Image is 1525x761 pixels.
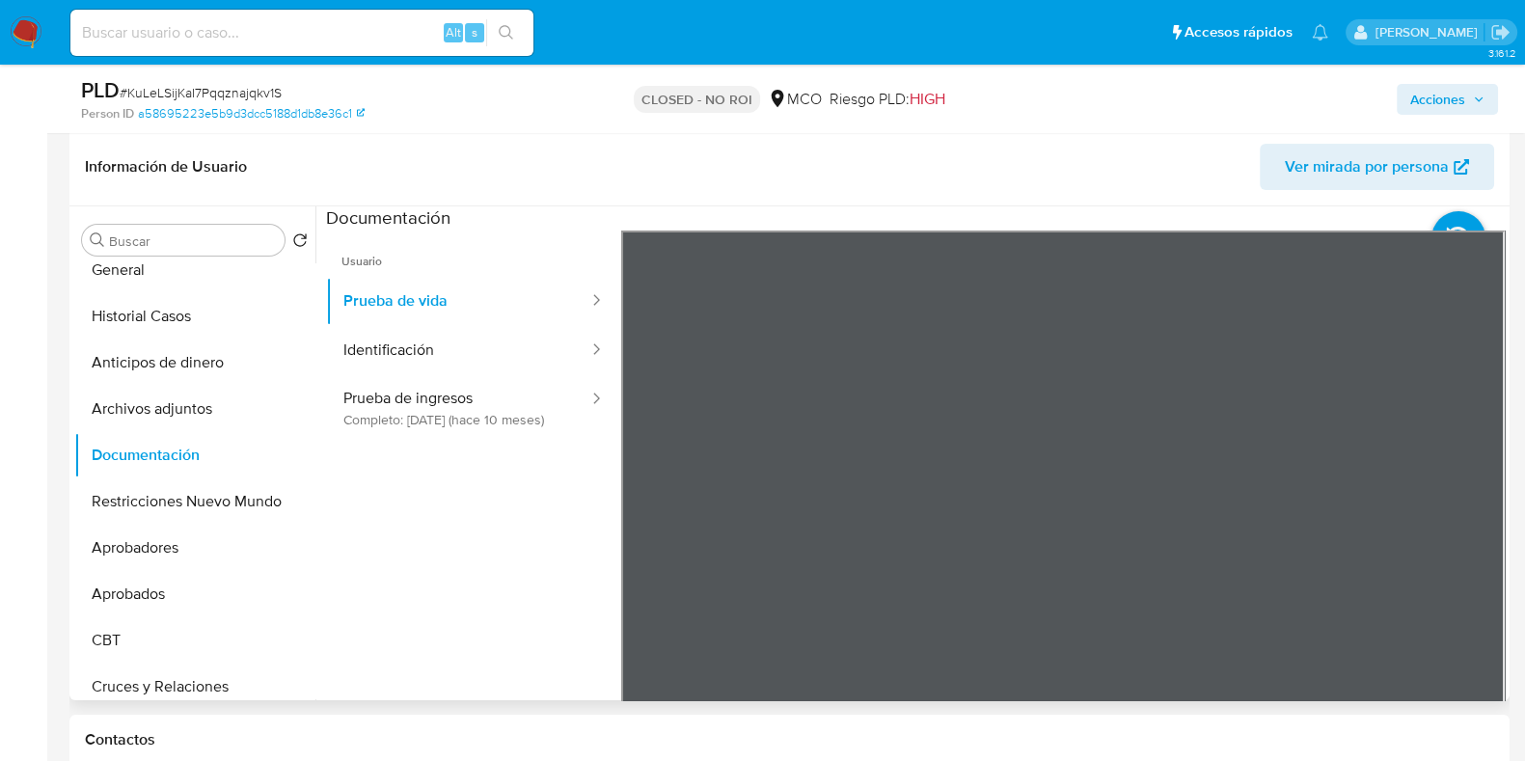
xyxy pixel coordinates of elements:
button: Historial Casos [74,293,315,340]
button: Anticipos de dinero [74,340,315,386]
button: Aprobados [74,571,315,617]
h1: Información de Usuario [85,157,247,177]
button: Cruces y Relaciones [74,664,315,710]
button: General [74,247,315,293]
a: Salir [1490,22,1511,42]
span: Ver mirada por persona [1285,144,1449,190]
span: Riesgo PLD: [830,89,945,110]
span: Accesos rápidos [1185,22,1293,42]
span: Alt [446,23,461,41]
button: Aprobadores [74,525,315,571]
button: Restricciones Nuevo Mundo [74,478,315,525]
button: CBT [74,617,315,664]
span: 3.161.2 [1487,45,1515,61]
div: MCO [768,89,822,110]
span: HIGH [910,88,945,110]
a: Notificaciones [1312,24,1328,41]
b: PLD [81,74,120,105]
button: Volver al orden por defecto [292,232,308,254]
button: Documentación [74,432,315,478]
span: s [472,23,477,41]
button: Acciones [1397,84,1498,115]
span: Acciones [1410,84,1465,115]
button: Archivos adjuntos [74,386,315,432]
button: search-icon [486,19,526,46]
b: Person ID [81,105,134,122]
button: Ver mirada por persona [1260,144,1494,190]
input: Buscar [109,232,277,250]
a: a58695223e5b9d3dcc5188d1db8e36c1 [138,105,365,122]
button: Buscar [90,232,105,248]
span: # KuLeLSijKaI7Pqqznajqkv1S [120,83,282,102]
h1: Contactos [85,730,1494,749]
p: marcela.perdomo@mercadolibre.com.co [1375,23,1484,41]
p: CLOSED - NO ROI [634,86,760,113]
input: Buscar usuario o caso... [70,20,533,45]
